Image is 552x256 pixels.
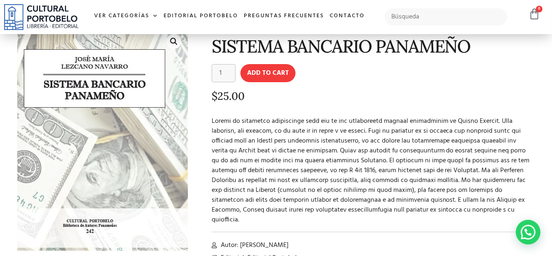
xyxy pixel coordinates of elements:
bdi: 25.00 [212,89,245,103]
a: Editorial Portobelo [161,7,241,25]
span: 0 [536,6,543,12]
p: Loremi do sitametco adipiscinge sedd eiu te inc utlaboreetd magnaal enimadminim ve Quisno Exercit... [212,116,533,225]
a: 0 [529,8,540,20]
a: Contacto [327,7,368,25]
input: Búsqueda [385,8,508,25]
h1: SISTEMA BANCARIO PANAMEÑO [212,37,533,56]
input: Product quantity [212,64,236,82]
a: Preguntas frecuentes [241,7,327,25]
button: Add to cart [240,64,296,82]
span: $ [212,89,217,103]
a: 🔍 [166,34,181,49]
a: Ver Categorías [92,7,161,25]
span: Autor: [PERSON_NAME] [219,240,289,250]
